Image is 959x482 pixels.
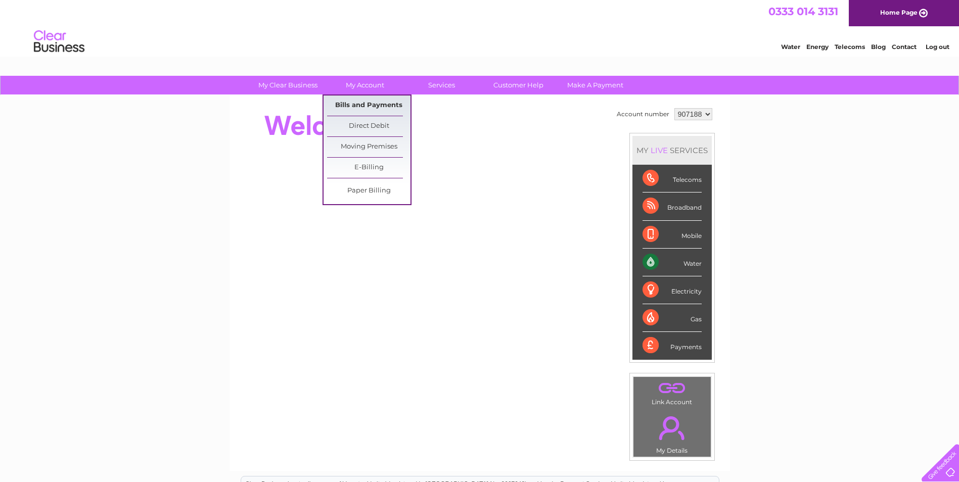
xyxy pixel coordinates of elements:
[327,95,410,116] a: Bills and Payments
[643,192,702,220] div: Broadband
[649,146,670,155] div: LIVE
[871,43,886,51] a: Blog
[643,332,702,359] div: Payments
[633,376,711,408] td: Link Account
[33,26,85,57] img: logo.png
[643,165,702,192] div: Telecoms
[633,408,711,457] td: My Details
[400,76,483,94] a: Services
[327,158,410,178] a: E-Billing
[327,181,410,201] a: Paper Billing
[643,304,702,332] div: Gas
[632,136,712,165] div: MY SERVICES
[768,5,838,18] a: 0333 014 3131
[636,410,708,446] a: .
[327,137,410,157] a: Moving Premises
[781,43,800,51] a: Water
[892,43,917,51] a: Contact
[643,249,702,276] div: Water
[636,379,708,397] a: .
[327,116,410,136] a: Direct Debit
[246,76,330,94] a: My Clear Business
[241,6,719,49] div: Clear Business is a trading name of Verastar Limited (registered in [GEOGRAPHIC_DATA] No. 3667643...
[554,76,637,94] a: Make A Payment
[614,106,672,123] td: Account number
[323,76,406,94] a: My Account
[926,43,949,51] a: Log out
[643,221,702,249] div: Mobile
[643,276,702,304] div: Electricity
[806,43,829,51] a: Energy
[477,76,560,94] a: Customer Help
[835,43,865,51] a: Telecoms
